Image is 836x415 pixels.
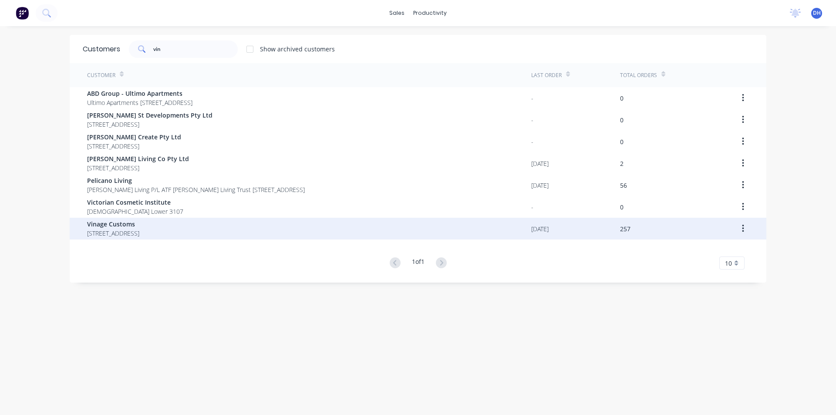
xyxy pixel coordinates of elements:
[87,132,181,142] span: [PERSON_NAME] Create Pty Ltd
[87,111,212,120] span: [PERSON_NAME] St Developments Pty Ltd
[531,159,549,168] div: [DATE]
[813,9,821,17] span: DH
[87,229,139,238] span: [STREET_ADDRESS]
[385,7,409,20] div: sales
[620,181,627,190] div: 56
[87,198,183,207] span: Victorian Cosmetic Institute
[531,94,533,103] div: -
[620,94,624,103] div: 0
[87,207,183,216] span: [DEMOGRAPHIC_DATA] Lower 3107
[620,159,624,168] div: 2
[87,176,305,185] span: Pelicano Living
[87,142,181,151] span: [STREET_ADDRESS]
[87,163,189,172] span: [STREET_ADDRESS]
[531,137,533,146] div: -
[531,115,533,125] div: -
[83,44,120,54] div: Customers
[725,259,732,268] span: 10
[87,71,115,79] div: Customer
[87,219,139,229] span: Vinage Customs
[620,115,624,125] div: 0
[87,89,192,98] span: ABD Group - Ultimo Apartments
[16,7,29,20] img: Factory
[531,71,562,79] div: Last Order
[620,224,630,233] div: 257
[531,181,549,190] div: [DATE]
[153,40,238,58] input: Search customers...
[531,202,533,212] div: -
[87,154,189,163] span: [PERSON_NAME] Living Co Pty Ltd
[87,120,212,129] span: [STREET_ADDRESS]
[412,257,425,270] div: 1 of 1
[620,202,624,212] div: 0
[87,185,305,194] span: [PERSON_NAME] Living P/L ATF [PERSON_NAME] Living Trust [STREET_ADDRESS]
[87,98,192,107] span: Ultimo Apartments [STREET_ADDRESS]
[531,224,549,233] div: [DATE]
[620,71,657,79] div: Total Orders
[260,44,335,54] div: Show archived customers
[620,137,624,146] div: 0
[409,7,451,20] div: productivity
